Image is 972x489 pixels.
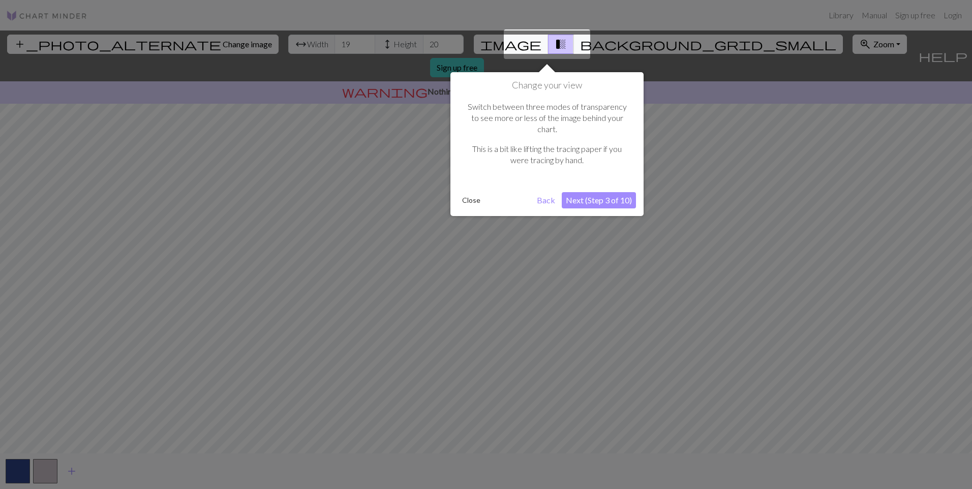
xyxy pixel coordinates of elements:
[450,72,644,216] div: Change your view
[463,101,631,135] p: Switch between three modes of transparency to see more or less of the image behind your chart.
[533,192,559,208] button: Back
[562,192,636,208] button: Next (Step 3 of 10)
[458,193,484,208] button: Close
[463,143,631,166] p: This is a bit like lifting the tracing paper if you were tracing by hand.
[458,80,636,91] h1: Change your view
